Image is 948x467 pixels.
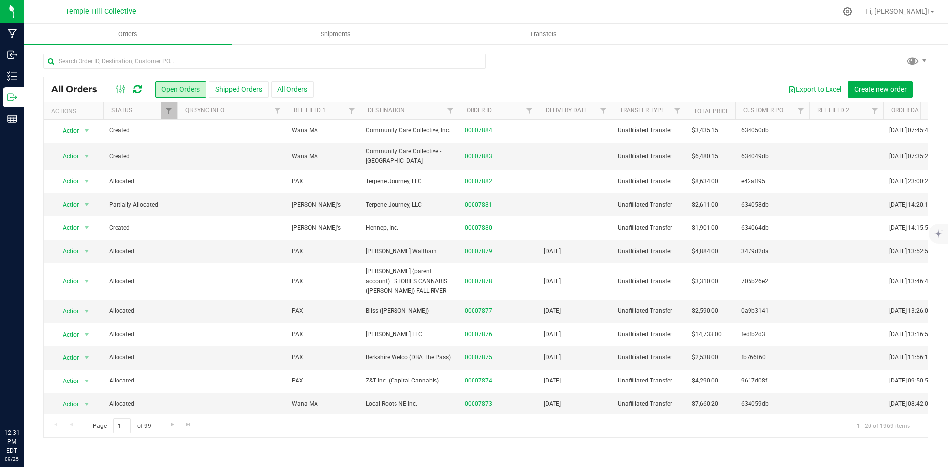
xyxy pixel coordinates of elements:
[29,386,41,398] iframe: Resource center unread badge
[782,81,848,98] button: Export to Excel
[105,30,151,39] span: Orders
[292,353,303,362] span: PAX
[54,221,80,235] span: Action
[51,84,107,95] span: All Orders
[889,353,944,362] span: [DATE] 11:56:17 EDT
[292,247,303,256] span: PAX
[741,277,803,286] span: 705b26e2
[889,223,944,233] span: [DATE] 14:15:57 EDT
[741,353,803,362] span: fb766f60
[109,126,171,135] span: Created
[109,152,171,161] span: Created
[43,54,486,69] input: Search Order ID, Destination, Customer PO...
[620,107,665,114] a: Transfer Type
[366,330,453,339] span: [PERSON_NAME] LLC
[366,306,453,316] span: Bliss ([PERSON_NAME])
[595,102,612,119] a: Filter
[692,353,718,362] span: $2,538.00
[618,247,680,256] span: Unaffiliated Transfer
[741,306,803,316] span: 0a9b3141
[741,152,803,161] span: 634049db
[692,277,718,286] span: $3,310.00
[544,353,561,362] span: [DATE]
[366,353,453,362] span: Berkshire Welco (DBA The Pass)
[54,149,80,163] span: Action
[544,306,561,316] span: [DATE]
[7,29,17,39] inline-svg: Manufacturing
[854,85,907,93] span: Create new order
[867,102,883,119] a: Filter
[7,114,17,124] inline-svg: Reports
[292,277,303,286] span: PAX
[366,247,453,256] span: [PERSON_NAME] Waltham
[7,92,17,102] inline-svg: Outbound
[109,277,171,286] span: Allocated
[54,328,80,341] span: Action
[366,223,453,233] span: Hennep, Inc.
[544,399,561,409] span: [DATE]
[465,277,492,286] a: 00007878
[81,397,93,411] span: select
[694,108,729,115] a: Total Price
[181,418,196,431] a: Go to the last page
[692,152,718,161] span: $6,480.15
[270,102,286,119] a: Filter
[109,306,171,316] span: Allocated
[618,277,680,286] span: Unaffiliated Transfer
[465,126,492,135] a: 00007884
[618,223,680,233] span: Unaffiliated Transfer
[109,330,171,339] span: Allocated
[741,126,803,135] span: 634050db
[692,247,718,256] span: $4,884.00
[344,102,360,119] a: Filter
[521,102,538,119] a: Filter
[849,418,918,433] span: 1 - 20 of 1969 items
[618,306,680,316] span: Unaffiliated Transfer
[113,418,131,433] input: 1
[54,274,80,288] span: Action
[292,330,303,339] span: PAX
[81,351,93,365] span: select
[891,107,925,114] a: Order Date
[692,330,722,339] span: $14,733.00
[81,149,93,163] span: select
[109,399,171,409] span: Allocated
[889,200,944,210] span: [DATE] 14:20:18 EDT
[161,102,177,119] a: Filter
[292,126,318,135] span: Wana MA
[292,200,341,210] span: [PERSON_NAME]'s
[81,124,93,138] span: select
[81,374,93,388] span: select
[544,330,561,339] span: [DATE]
[618,152,680,161] span: Unaffiliated Transfer
[889,177,944,186] span: [DATE] 23:00:22 EDT
[865,7,929,15] span: Hi, [PERSON_NAME]!
[366,177,453,186] span: Terpene Journey, LLC
[465,399,492,409] a: 00007873
[692,306,718,316] span: $2,590.00
[368,107,405,114] a: Destination
[889,306,944,316] span: [DATE] 13:26:02 EDT
[54,304,80,318] span: Action
[692,399,718,409] span: $7,660.20
[65,7,136,16] span: Temple Hill Collective
[741,223,803,233] span: 634064db
[465,247,492,256] a: 00007879
[618,177,680,186] span: Unaffiliated Transfer
[366,376,453,385] span: Z&T Inc. (Capital Cannabis)
[7,50,17,60] inline-svg: Inbound
[292,376,303,385] span: PAX
[465,223,492,233] a: 00007880
[109,376,171,385] span: Allocated
[54,244,80,258] span: Action
[692,177,718,186] span: $8,634.00
[618,200,680,210] span: Unaffiliated Transfer
[10,388,39,418] iframe: Resource center
[889,126,944,135] span: [DATE] 07:45:42 EDT
[889,152,944,161] span: [DATE] 07:35:25 EDT
[308,30,364,39] span: Shipments
[54,374,80,388] span: Action
[618,126,680,135] span: Unaffiliated Transfer
[54,397,80,411] span: Action
[465,330,492,339] a: 00007876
